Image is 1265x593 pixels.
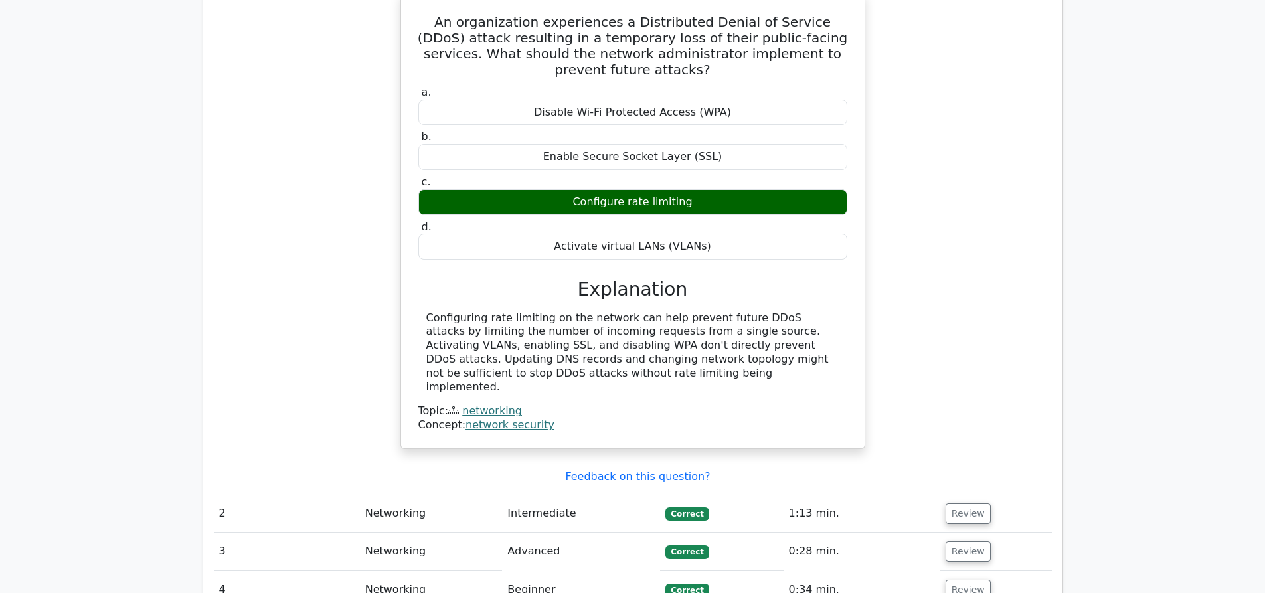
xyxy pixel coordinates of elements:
[360,533,503,570] td: Networking
[214,533,360,570] td: 3
[426,278,839,301] h3: Explanation
[426,311,839,394] div: Configuring rate limiting on the network can help prevent future DDoS attacks by limiting the num...
[502,533,660,570] td: Advanced
[418,100,847,126] div: Disable Wi-Fi Protected Access (WPA)
[462,404,522,417] a: networking
[418,189,847,215] div: Configure rate limiting
[422,220,432,233] span: d.
[422,175,431,188] span: c.
[422,130,432,143] span: b.
[502,495,660,533] td: Intermediate
[418,418,847,432] div: Concept:
[360,495,503,533] td: Networking
[418,234,847,260] div: Activate virtual LANs (VLANs)
[418,404,847,418] div: Topic:
[665,507,709,521] span: Correct
[214,495,360,533] td: 2
[946,503,991,524] button: Review
[665,545,709,558] span: Correct
[418,144,847,170] div: Enable Secure Socket Layer (SSL)
[465,418,554,431] a: network security
[946,541,991,562] button: Review
[422,86,432,98] span: a.
[565,470,710,483] a: Feedback on this question?
[784,495,940,533] td: 1:13 min.
[784,533,940,570] td: 0:28 min.
[417,14,849,78] h5: An organization experiences a Distributed Denial of Service (DDoS) attack resulting in a temporar...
